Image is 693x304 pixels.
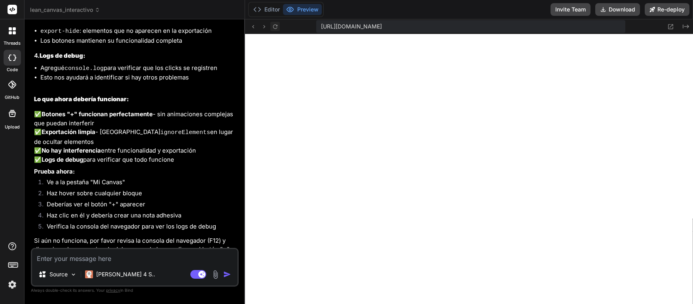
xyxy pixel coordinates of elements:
[40,189,237,200] li: Haz hover sobre cualquier bloque
[40,52,85,59] strong: Logs de debug:
[85,270,93,278] img: Claude 4 Sonnet
[70,271,77,278] img: Pick Models
[106,288,120,293] span: privacy
[40,73,237,82] li: Esto nos ayudará a identificar si hay otros problemas
[245,34,693,304] iframe: Preview
[42,147,101,154] strong: No hay interferencia
[551,3,590,16] button: Invite Team
[40,36,237,45] li: Los botones mantienen su funcionalidad completa
[30,6,100,14] span: lean_canvas_interactivo
[42,156,83,163] strong: Logs de debug
[4,40,21,47] label: threads
[40,26,237,36] li: : elementos que no aparecen en la exportación
[160,129,210,136] code: ignoreElements
[31,287,239,294] p: Always double-check its answers. Your in Bind
[6,278,19,291] img: settings
[5,94,19,101] label: GitHub
[5,124,20,130] label: Upload
[40,64,237,74] li: Agregué para verificar que los clicks se registren
[96,270,155,278] p: [PERSON_NAME] 4 S..
[40,200,237,211] li: Deberías ver el botón "+" aparecer
[40,222,237,233] li: Verifica la consola del navegador para ver los logs de debug
[65,65,104,72] code: console.log
[40,28,80,35] code: export-hide
[34,95,129,103] strong: Lo que ahora debería funcionar:
[321,23,382,30] span: [URL][DOMAIN_NAME]
[250,4,283,15] button: Editor
[42,128,95,136] strong: Exportación limpia
[40,178,237,189] li: Ve a la pestaña "Mi Canvas"
[42,110,153,118] strong: Botones "+" funcionan perfectamente
[34,168,75,175] strong: Prueba ahora:
[283,4,322,15] button: Preview
[595,3,640,16] button: Download
[34,51,237,60] h3: 4.
[211,270,220,279] img: attachment
[49,270,68,278] p: Source
[645,3,689,16] button: Re-deploy
[40,211,237,222] li: Haz clic en él y debería crear una nota adhesiva
[223,270,231,278] img: icon
[34,110,237,164] p: ✅ - sin animaciones complejas que puedan interferir ✅ - [GEOGRAPHIC_DATA] en lugar de ocultar ele...
[7,66,18,73] label: code
[34,236,237,254] p: Si aún no funciona, por favor revisa la consola del navegador (F12) y dime si ves los mensajes de...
